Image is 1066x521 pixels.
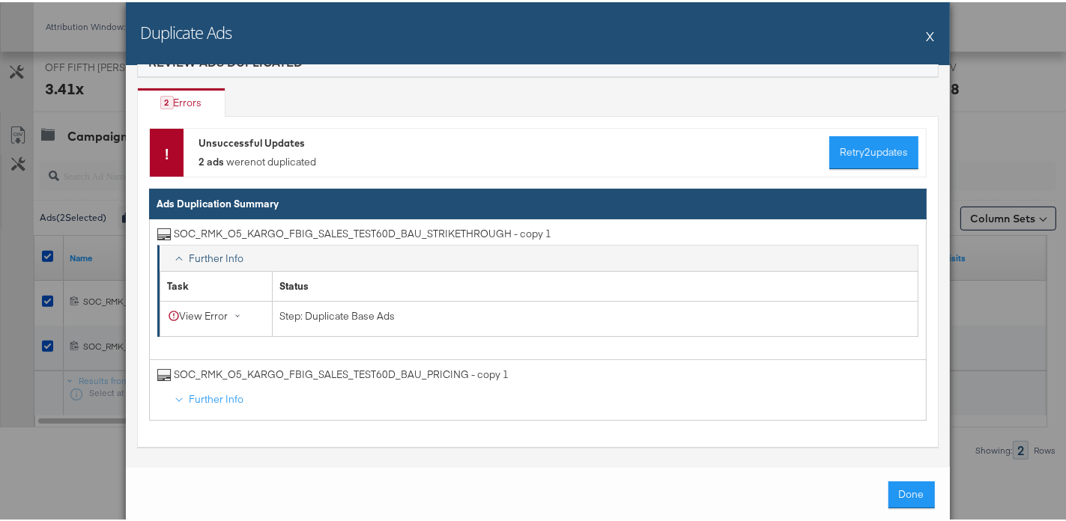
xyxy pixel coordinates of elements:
[157,243,918,269] a: Further Info
[157,269,918,335] div: Further Info
[184,249,912,263] div: Further Info
[272,269,918,299] th: Status
[160,94,174,107] div: 2
[927,19,935,49] button: X
[184,390,912,404] div: Further Info
[272,299,918,335] td: Step: Duplicate Base Ads
[888,479,935,506] button: Done
[168,307,246,321] div: View Error
[199,153,224,166] strong: 2 ads
[149,187,926,217] th: Ads Duplication Summary
[199,153,316,167] span: were not duplicated
[175,225,552,240] div: SOC_RMK_O5_KARGO_FBIG_SALES_TEST60D_BAU_STRIKETHROUGH - copy 1
[160,269,272,299] th: Task
[199,134,316,148] div: Unsuccessful Updates
[157,383,918,410] a: Further Info
[174,94,202,108] div: Errors
[175,365,509,380] div: SOC_RMK_O5_KARGO_FBIG_SALES_TEST60D_BAU_PRICING - copy 1
[141,19,232,41] h2: Duplicate Ads
[829,134,918,167] button: Retry2updates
